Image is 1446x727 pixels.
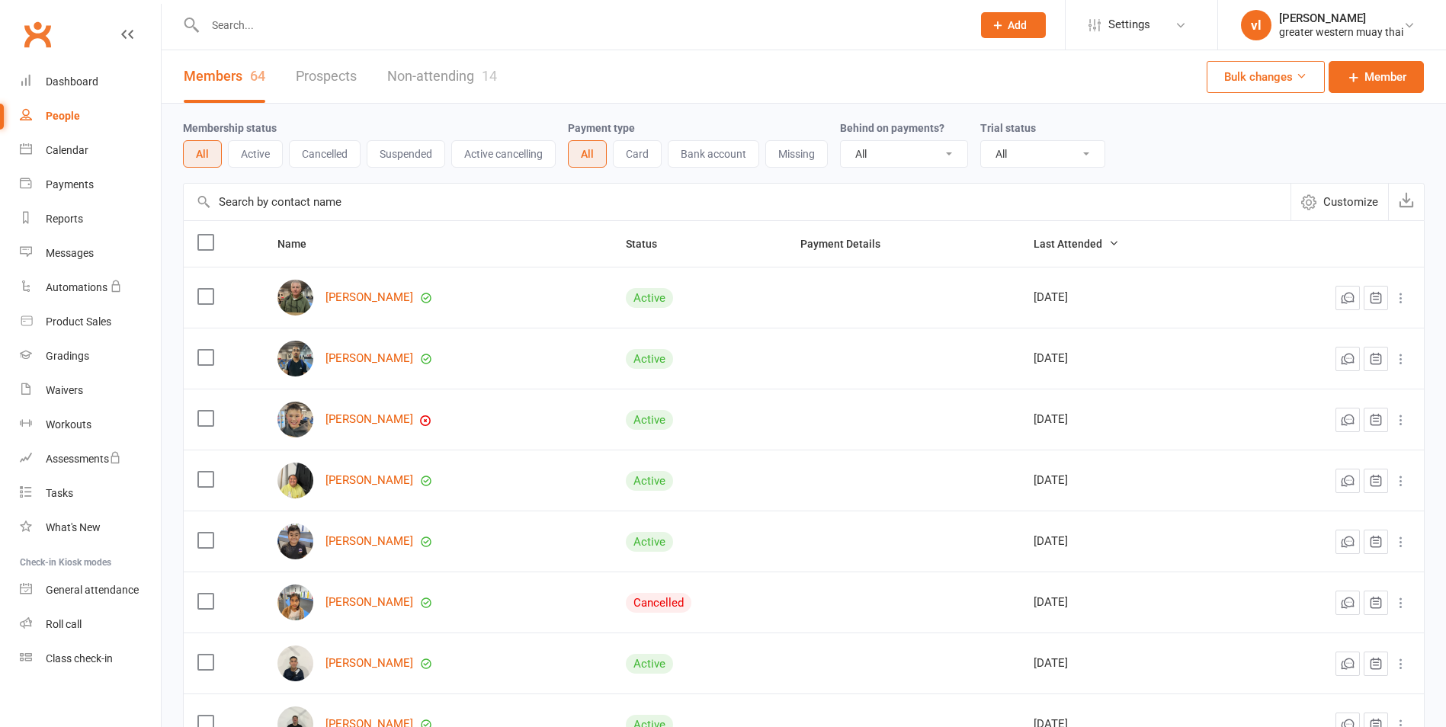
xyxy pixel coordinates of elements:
[20,168,161,202] a: Payments
[20,271,161,305] a: Automations
[451,140,556,168] button: Active cancelling
[981,12,1046,38] button: Add
[46,315,111,328] div: Product Sales
[1241,10,1271,40] div: vl
[1279,25,1403,39] div: greater western muay thai
[765,140,828,168] button: Missing
[184,184,1290,220] input: Search by contact name
[20,339,161,373] a: Gradings
[325,474,413,487] a: [PERSON_NAME]
[325,291,413,304] a: [PERSON_NAME]
[1034,352,1218,365] div: [DATE]
[200,14,961,36] input: Search...
[183,122,277,134] label: Membership status
[46,350,89,362] div: Gradings
[568,140,607,168] button: All
[1034,413,1218,426] div: [DATE]
[1207,61,1325,93] button: Bulk changes
[46,521,101,533] div: What's New
[1108,8,1150,42] span: Settings
[626,410,673,430] div: Active
[325,535,413,548] a: [PERSON_NAME]
[1034,291,1218,304] div: [DATE]
[20,511,161,545] a: What's New
[46,213,83,225] div: Reports
[20,442,161,476] a: Assessments
[296,50,357,103] a: Prospects
[277,235,323,253] button: Name
[1034,535,1218,548] div: [DATE]
[46,453,121,465] div: Assessments
[1329,61,1424,93] a: Member
[277,238,323,250] span: Name
[325,657,413,670] a: [PERSON_NAME]
[20,373,161,408] a: Waivers
[626,532,673,552] div: Active
[800,235,897,253] button: Payment Details
[1034,474,1218,487] div: [DATE]
[46,110,80,122] div: People
[20,99,161,133] a: People
[46,75,98,88] div: Dashboard
[800,238,897,250] span: Payment Details
[325,596,413,609] a: [PERSON_NAME]
[289,140,361,168] button: Cancelled
[20,573,161,607] a: General attendance kiosk mode
[46,652,113,665] div: Class check-in
[613,140,662,168] button: Card
[325,413,413,426] a: [PERSON_NAME]
[668,140,759,168] button: Bank account
[626,349,673,369] div: Active
[20,607,161,642] a: Roll call
[46,144,88,156] div: Calendar
[367,140,445,168] button: Suspended
[1008,19,1027,31] span: Add
[980,122,1036,134] label: Trial status
[1279,11,1403,25] div: [PERSON_NAME]
[184,50,265,103] a: Members64
[46,281,107,293] div: Automations
[20,476,161,511] a: Tasks
[626,235,674,253] button: Status
[1034,235,1119,253] button: Last Attended
[1034,238,1119,250] span: Last Attended
[482,68,497,84] div: 14
[46,384,83,396] div: Waivers
[626,471,673,491] div: Active
[626,238,674,250] span: Status
[325,352,413,365] a: [PERSON_NAME]
[20,236,161,271] a: Messages
[46,178,94,191] div: Payments
[20,202,161,236] a: Reports
[46,418,91,431] div: Workouts
[46,618,82,630] div: Roll call
[20,642,161,676] a: Class kiosk mode
[46,584,139,596] div: General attendance
[1290,184,1388,220] button: Customize
[46,247,94,259] div: Messages
[840,122,944,134] label: Behind on payments?
[1364,68,1406,86] span: Member
[228,140,283,168] button: Active
[18,15,56,53] a: Clubworx
[20,305,161,339] a: Product Sales
[250,68,265,84] div: 64
[1034,657,1218,670] div: [DATE]
[626,288,673,308] div: Active
[20,65,161,99] a: Dashboard
[1323,193,1378,211] span: Customize
[183,140,222,168] button: All
[387,50,497,103] a: Non-attending14
[20,133,161,168] a: Calendar
[568,122,635,134] label: Payment type
[1034,596,1218,609] div: [DATE]
[626,593,691,613] div: Cancelled
[626,654,673,674] div: Active
[20,408,161,442] a: Workouts
[46,487,73,499] div: Tasks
